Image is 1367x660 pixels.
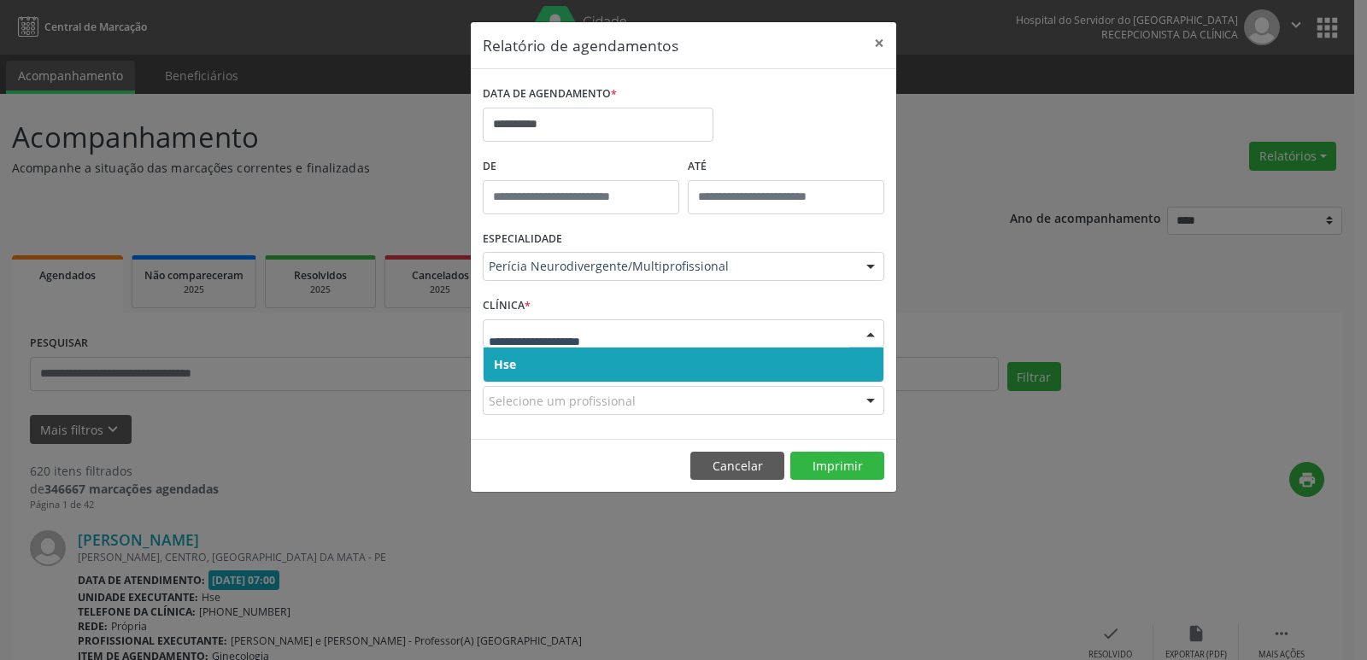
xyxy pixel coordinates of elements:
button: Imprimir [790,452,884,481]
label: ESPECIALIDADE [483,226,562,253]
label: ATÉ [688,154,884,180]
span: Selecione um profissional [489,392,636,410]
label: CLÍNICA [483,293,531,319]
label: De [483,154,679,180]
label: DATA DE AGENDAMENTO [483,81,617,108]
button: Close [862,22,896,64]
span: Hse [494,356,516,372]
button: Cancelar [690,452,784,481]
span: Perícia Neurodivergente/Multiprofissional [489,258,849,275]
h5: Relatório de agendamentos [483,34,678,56]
